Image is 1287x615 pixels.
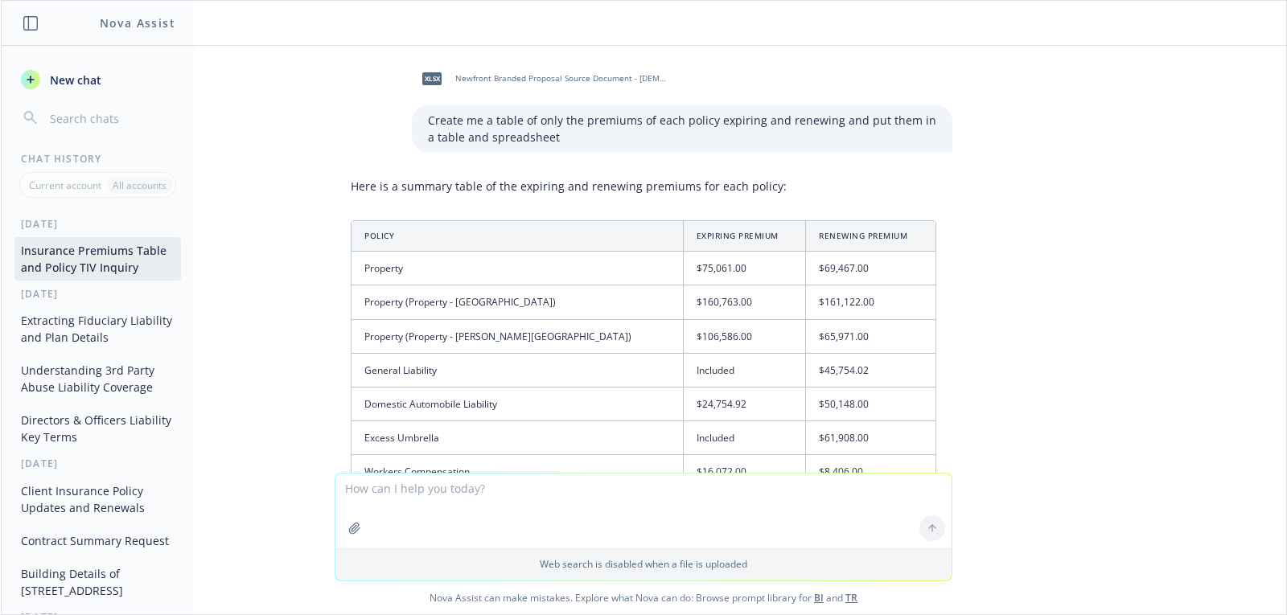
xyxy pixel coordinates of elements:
div: Chat History [2,152,194,166]
input: Search chats [47,107,175,129]
th: Policy [352,221,683,252]
button: Understanding 3rd Party Abuse Liability Coverage [14,357,181,400]
td: General Liability [352,353,683,387]
td: $50,148.00 [806,387,935,420]
td: $106,586.00 [683,319,806,353]
td: $65,971.00 [806,319,935,353]
td: $45,754.02 [806,353,935,387]
span: xlsx [422,72,442,84]
span: New chat [47,72,101,88]
button: Building Details of [STREET_ADDRESS] [14,560,181,604]
button: Client Insurance Policy Updates and Renewals [14,478,181,521]
td: $160,763.00 [683,285,806,319]
span: Nova Assist can make mistakes. Explore what Nova can do: Browse prompt library for and [7,581,1280,614]
td: Excess Umbrella [352,421,683,455]
td: $69,467.00 [806,252,935,285]
th: Expiring Premium [683,221,806,252]
td: Included [683,353,806,387]
button: Extracting Fiduciary Liability and Plan Details [14,307,181,351]
td: Property (Property - [PERSON_NAME][GEOGRAPHIC_DATA]) [352,319,683,353]
td: $161,122.00 [806,285,935,319]
th: Renewing Premium [806,221,935,252]
td: Domestic Automobile Liability [352,387,683,420]
div: [DATE] [2,217,194,231]
p: All accounts [113,178,167,192]
td: Property (Property - [GEOGRAPHIC_DATA]) [352,285,683,319]
button: New chat [14,65,181,94]
p: Create me a table of only the premiums of each policy expiring and renewing and put them in a tab... [428,112,936,146]
td: $75,061.00 [683,252,806,285]
button: Insurance Premiums Table and Policy TIV Inquiry [14,237,181,281]
div: [DATE] [2,287,194,301]
td: $24,754.92 [683,387,806,420]
td: Included [683,421,806,455]
h1: Nova Assist [100,14,175,31]
td: Workers Compensation [352,455,683,489]
span: Newfront Branded Proposal Source Document - [DEMOGRAPHIC_DATA] [DATE].xlsx [455,73,666,84]
p: Web search is disabled when a file is uploaded [345,557,942,571]
button: Directors & Officers Liability Key Terms [14,407,181,450]
td: $16,072.00 [683,455,806,489]
td: Property [352,252,683,285]
a: TR [845,591,857,605]
a: BI [814,591,824,605]
td: $8,406.00 [806,455,935,489]
p: Here is a summary table of the expiring and renewing premiums for each policy: [351,178,936,195]
button: Contract Summary Request [14,527,181,554]
div: [DATE] [2,457,194,470]
p: Current account [29,178,101,192]
div: xlsxNewfront Branded Proposal Source Document - [DEMOGRAPHIC_DATA] [DATE].xlsx [412,59,669,99]
td: $61,908.00 [806,421,935,455]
